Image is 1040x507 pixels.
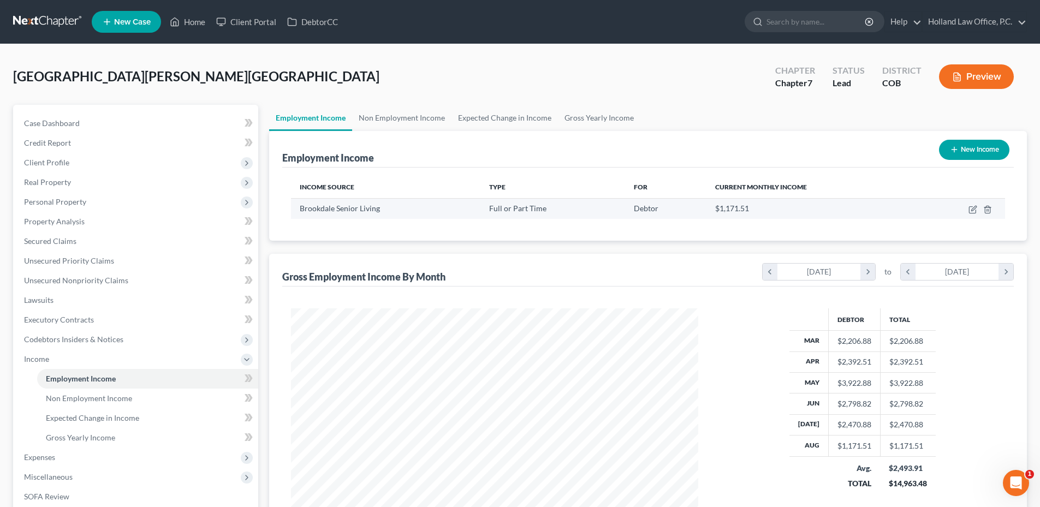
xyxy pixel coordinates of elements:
a: Lawsuits [15,290,258,310]
span: Codebtors Insiders & Notices [24,335,123,344]
td: $1,171.51 [880,436,936,456]
a: Non Employment Income [352,105,451,131]
a: Unsecured Priority Claims [15,251,258,271]
span: [GEOGRAPHIC_DATA][PERSON_NAME][GEOGRAPHIC_DATA] [13,68,379,84]
a: Expected Change in Income [37,408,258,428]
th: Jun [789,393,829,414]
span: to [884,266,892,277]
td: $2,798.82 [880,393,936,414]
span: Current Monthly Income [715,183,807,191]
span: New Case [114,18,151,26]
i: chevron_right [860,264,875,280]
span: Executory Contracts [24,315,94,324]
td: $2,470.88 [880,414,936,435]
a: Gross Yearly Income [558,105,640,131]
span: Miscellaneous [24,472,73,481]
span: 7 [807,77,812,88]
th: May [789,372,829,393]
a: Property Analysis [15,212,258,231]
th: Aug [789,436,829,456]
span: Property Analysis [24,217,85,226]
td: $2,392.51 [880,351,936,372]
div: Chapter [775,64,815,77]
i: chevron_left [763,264,777,280]
div: COB [882,77,922,90]
i: chevron_left [901,264,916,280]
div: $2,798.82 [837,398,871,409]
span: Gross Yearly Income [46,433,115,442]
div: $2,206.88 [837,336,871,347]
a: SOFA Review [15,487,258,506]
span: Non Employment Income [46,393,132,403]
th: Debtor [828,308,880,330]
span: Lawsuits [24,295,54,305]
span: Real Property [24,177,71,187]
a: Help [885,12,922,32]
div: Gross Employment Income By Month [282,270,445,283]
th: Mar [789,331,829,351]
span: Income [24,354,49,363]
div: Status [833,64,865,77]
input: Search by name... [766,11,866,32]
span: Full or Part Time [489,204,546,213]
a: Employment Income [37,369,258,389]
a: Employment Income [269,105,352,131]
span: Debtor [634,204,658,213]
th: [DATE] [789,414,829,435]
a: Holland Law Office, P.C. [923,12,1026,32]
span: Secured Claims [24,236,76,246]
div: $14,963.48 [889,478,927,489]
button: Preview [939,64,1014,89]
div: TOTAL [837,478,871,489]
iframe: Intercom live chat [1003,470,1029,496]
span: SOFA Review [24,492,69,501]
div: District [882,64,922,77]
div: $2,493.91 [889,463,927,474]
span: Expenses [24,452,55,462]
span: Brookdale Senior Living [300,204,380,213]
span: 1 [1025,470,1034,479]
i: chevron_right [999,264,1013,280]
div: Employment Income [282,151,374,164]
div: Lead [833,77,865,90]
span: Employment Income [46,374,116,383]
span: Income Source [300,183,354,191]
div: [DATE] [777,264,861,280]
a: Gross Yearly Income [37,428,258,448]
a: Expected Change in Income [451,105,558,131]
span: Unsecured Priority Claims [24,256,114,265]
div: $2,470.88 [837,419,871,430]
span: Client Profile [24,158,69,167]
a: Client Portal [211,12,282,32]
a: Secured Claims [15,231,258,251]
a: Case Dashboard [15,114,258,133]
span: For [634,183,647,191]
span: Credit Report [24,138,71,147]
a: Credit Report [15,133,258,153]
button: New Income [939,140,1009,160]
div: Avg. [837,463,871,474]
span: Type [489,183,506,191]
span: Case Dashboard [24,118,80,128]
a: Non Employment Income [37,389,258,408]
span: Expected Change in Income [46,413,139,422]
th: Apr [789,351,829,372]
span: Unsecured Nonpriority Claims [24,276,128,285]
div: $2,392.51 [837,356,871,367]
a: Home [164,12,211,32]
div: [DATE] [916,264,999,280]
a: DebtorCC [282,12,343,32]
th: Total [880,308,936,330]
td: $3,922.88 [880,372,936,393]
span: Personal Property [24,197,86,206]
a: Unsecured Nonpriority Claims [15,271,258,290]
a: Executory Contracts [15,310,258,330]
td: $2,206.88 [880,331,936,351]
div: Chapter [775,77,815,90]
div: $3,922.88 [837,378,871,389]
span: $1,171.51 [715,204,749,213]
div: $1,171.51 [837,440,871,451]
